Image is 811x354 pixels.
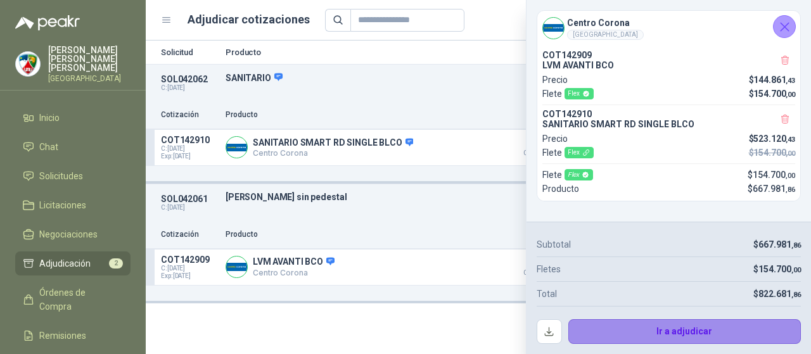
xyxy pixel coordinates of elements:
span: C: [DATE] [161,145,218,153]
p: LVM AVANTI BCO [253,256,335,268]
p: Subtotal [537,237,571,251]
a: Solicitudes [15,164,131,188]
p: SOL042062 [161,74,218,84]
span: Chat [39,140,58,154]
img: Company Logo [226,137,247,158]
a: Negociaciones [15,222,131,246]
p: Solicitud [161,48,218,56]
span: Órdenes de Compra [39,286,118,313]
p: Producto [226,229,497,241]
p: Fletes [537,262,561,276]
p: SANITARIO SMART RD SINGLE BLCO [253,137,413,149]
div: Flex [565,147,594,158]
span: 154.700 [753,89,795,99]
p: $ 144.861 [504,255,568,276]
span: 144.861 [753,75,795,85]
p: $ [749,73,796,87]
p: [PERSON_NAME] [PERSON_NAME] [PERSON_NAME] [48,46,131,72]
p: C: [DATE] [161,204,218,212]
div: Flex [565,169,593,180]
span: 154.700 [753,170,795,180]
span: ,43 [786,77,795,85]
p: Precio [504,229,568,241]
p: $ [753,262,801,276]
span: ,00 [791,266,801,274]
a: Chat [15,135,131,159]
span: 154.700 [758,264,801,274]
p: $ [749,87,796,101]
p: LVM AVANTI BCO [542,60,795,70]
p: Producto [226,109,497,121]
span: 822.681 [758,289,801,299]
p: COT142909 [542,50,795,60]
h1: Adjudicar cotizaciones [188,11,310,28]
span: ,00 [786,149,795,158]
a: Inicio [15,106,131,130]
span: Crédito 30 días [504,270,568,276]
a: Adjudicación2 [15,251,131,275]
span: 667.981 [758,239,801,250]
img: Logo peakr [15,15,80,30]
button: Ir a adjudicar [568,319,801,345]
p: Producto [226,48,613,56]
p: $ 523.120 [504,135,568,156]
p: Centro Corona [253,268,335,277]
span: C: [DATE] [161,265,218,272]
img: Company Logo [226,256,247,277]
a: Licitaciones [15,193,131,217]
span: Remisiones [39,329,86,343]
span: Exp: [DATE] [161,153,218,160]
img: Company Logo [16,52,40,76]
p: Flete [542,168,593,182]
span: ,86 [791,291,801,299]
span: Licitaciones [39,198,86,212]
p: Cotización [161,229,218,241]
div: Flex [565,88,594,99]
p: Precio [542,73,568,87]
a: Órdenes de Compra [15,281,131,319]
span: Crédito 30 días [504,150,568,156]
p: Precio [542,132,568,146]
span: ,00 [786,172,795,180]
p: [PERSON_NAME] sin pedestal [226,192,613,202]
p: $ [748,168,795,182]
span: Negociaciones [39,227,98,241]
span: 2 [109,258,123,269]
span: Adjudicación [39,256,91,270]
p: SANITARIO [226,72,613,84]
p: Producto [542,182,579,196]
p: COT142910 [542,109,795,119]
p: $ [749,132,796,146]
p: Total [537,287,557,301]
span: Inicio [39,111,60,125]
p: Flete [542,87,594,101]
p: $ [753,287,801,301]
p: Cotización [161,109,218,121]
p: $ [749,146,796,160]
span: Exp: [DATE] [161,272,218,280]
span: ,43 [786,136,795,144]
p: COT142910 [161,135,218,145]
span: 523.120 [753,134,795,144]
span: ,86 [786,186,795,194]
p: COT142909 [161,255,218,265]
span: 154.700 [753,148,795,158]
p: C: [DATE] [161,84,218,92]
span: ,00 [786,91,795,99]
span: 667.981 [753,184,795,194]
p: Centro Corona [253,148,413,158]
p: Precio [504,109,568,121]
p: SANITARIO SMART RD SINGLE BLCO [542,119,795,129]
p: SOL042061 [161,194,218,204]
span: ,86 [791,241,801,250]
p: $ [753,237,801,251]
span: Solicitudes [39,169,83,183]
a: Remisiones [15,324,131,348]
p: [GEOGRAPHIC_DATA] [48,75,131,82]
p: $ [748,182,795,196]
p: Flete [542,146,594,160]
